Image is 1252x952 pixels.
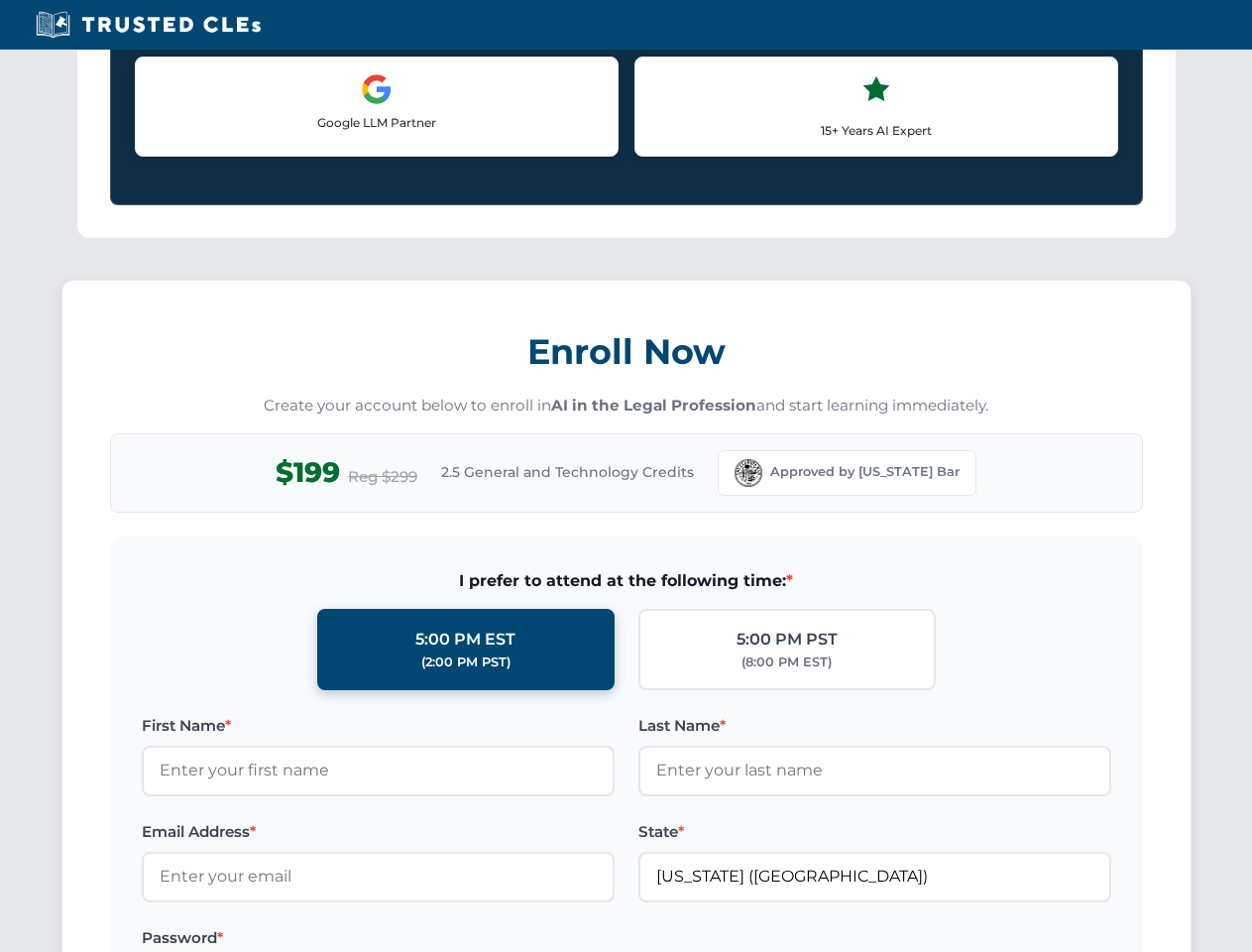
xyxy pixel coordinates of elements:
span: 2.5 General and Technology Credits [441,461,694,483]
label: State [638,820,1111,844]
label: Password [142,926,615,950]
span: Reg $299 [348,465,417,489]
label: Email Address [142,820,615,844]
p: Create your account below to enroll in and start learning immediately. [110,395,1143,417]
div: (8:00 PM EST) [741,653,832,672]
div: 5:00 PM PST [737,627,838,653]
span: $199 [276,450,340,495]
p: 15+ Years AI Expert [651,121,1101,140]
div: 5:00 PM EST [415,627,515,653]
input: Enter your first name [142,746,615,795]
p: Google LLM Partner [152,113,602,132]
strong: AI in the Legal Profession [551,396,756,415]
img: Trusted CLEs [30,10,267,40]
h3: Enroll Now [110,320,1143,383]
label: First Name [142,714,615,738]
input: Enter your email [142,852,615,901]
input: Florida (FL) [638,852,1111,901]
img: Florida Bar [735,459,762,487]
span: I prefer to attend at the following time: [142,568,1111,594]
span: Approved by [US_STATE] Bar [770,462,960,482]
input: Enter your last name [638,746,1111,795]
label: Last Name [638,714,1111,738]
div: (2:00 PM PST) [421,653,511,672]
img: Google [361,73,393,105]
